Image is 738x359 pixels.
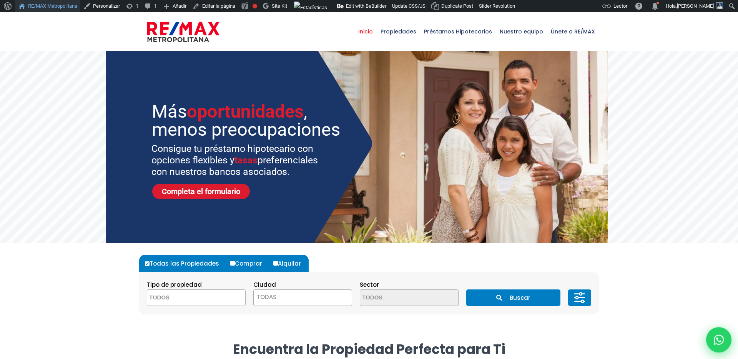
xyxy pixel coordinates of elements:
[354,12,377,51] a: Inicio
[253,281,276,289] span: Ciudad
[294,2,327,14] img: Visitas de 48 horas. Haz clic para ver más estadísticas del sitio.
[151,143,328,178] sr7-txt: Consigue tu préstamo hipotecario con opciones flexibles y preferenciales con nuestros bancos asoc...
[228,255,270,272] label: Comprar
[479,3,515,9] span: Slider Revolution
[234,155,258,166] span: tasas
[233,340,505,359] strong: Encuentra la Propiedad Perfecta para Ti
[273,261,278,266] input: Alquilar
[377,20,420,43] span: Propiedades
[547,20,599,43] span: Únete a RE/MAX
[253,289,352,306] span: TODAS
[496,20,547,43] span: Nuestro equipo
[257,293,276,301] span: TODAS
[143,255,227,272] label: Todas las Propiedades
[377,12,420,51] a: Propiedades
[354,20,377,43] span: Inicio
[145,261,150,266] input: Todas las Propiedades
[466,289,560,306] button: Buscar
[271,255,309,272] label: Alquilar
[496,12,547,51] a: Nuestro equipo
[187,101,304,122] span: oportunidades
[360,281,379,289] span: Sector
[420,12,496,51] a: Préstamos Hipotecarios
[253,4,257,8] div: Frase clave objetivo no establecida
[547,12,599,51] a: Únete a RE/MAX
[147,290,222,306] textarea: Search
[230,261,235,266] input: Comprar
[360,290,435,306] textarea: Search
[254,292,352,302] span: TODAS
[272,3,287,9] span: Site Kit
[677,3,714,9] span: [PERSON_NAME]
[147,20,219,43] img: remax-metropolitana-logo
[152,102,343,138] sr7-txt: Más , menos preocupaciones
[420,20,496,43] span: Préstamos Hipotecarios
[147,12,219,51] a: RE/MAX Metropolitana
[147,281,202,289] span: Tipo de propiedad
[152,184,250,199] a: Completa el formulario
